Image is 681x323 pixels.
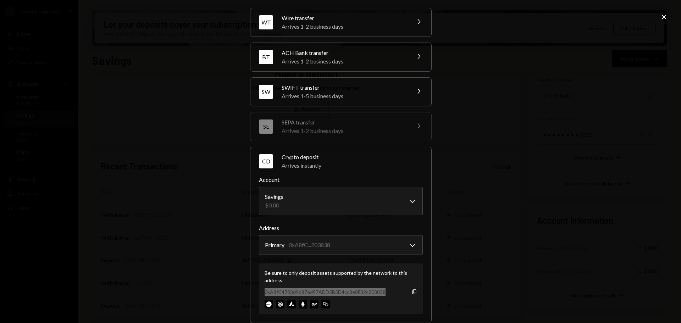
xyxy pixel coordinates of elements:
[265,288,386,296] div: 0xA8fC4783d9d876d97ADD5B5D4cc3e8F32c203838
[259,85,273,99] div: SW
[282,161,423,170] div: Arrives instantly
[259,154,273,168] div: CD
[321,300,330,308] img: polygon-mainnet
[259,224,423,232] label: Address
[259,235,423,255] button: Address
[250,8,431,37] button: WTWire transferArrives 1-2 business days
[299,300,307,308] img: ethereum-mainnet
[282,22,406,31] div: Arrives 1-2 business days
[282,92,406,100] div: Arrives 1-5 business days
[259,176,423,184] label: Account
[282,127,406,135] div: Arrives 1-2 business days
[310,300,319,308] img: optimism-mainnet
[265,300,273,308] img: base-mainnet
[282,14,406,22] div: Wire transfer
[259,187,423,215] button: Account
[282,83,406,92] div: SWIFT transfer
[289,241,330,249] div: 0xA8fC...203838
[250,43,431,71] button: BTACH Bank transferArrives 1-2 business days
[250,78,431,106] button: SWSWIFT transferArrives 1-5 business days
[287,300,296,308] img: avalanche-mainnet
[259,15,273,29] div: WT
[282,118,406,127] div: SEPA transfer
[250,112,431,141] button: SESEPA transferArrives 1-2 business days
[282,57,406,66] div: Arrives 1-2 business days
[259,176,423,314] div: CDCrypto depositArrives instantly
[259,50,273,64] div: BT
[265,269,417,284] div: Be sure to only deposit assets supported by the network to this address.
[276,300,284,308] img: arbitrum-mainnet
[250,147,431,176] button: CDCrypto depositArrives instantly
[259,119,273,134] div: SE
[282,49,406,57] div: ACH Bank transfer
[282,153,423,161] div: Crypto deposit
